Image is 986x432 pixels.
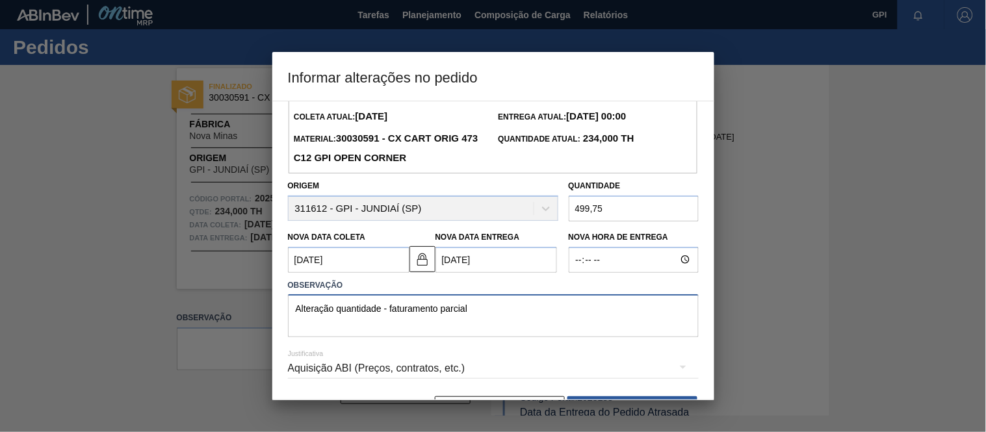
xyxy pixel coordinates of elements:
span: Material: [294,134,478,163]
strong: [DATE] 00:00 [566,110,626,121]
label: Quantidade [569,181,621,190]
span: Entrega Atual: [499,112,627,121]
button: locked [409,246,435,272]
strong: 234,000 TH [580,133,634,144]
label: Origem [288,181,320,190]
h3: Informar alterações no pedido [272,52,714,101]
button: Fechar [435,396,565,422]
textarea: Alteração quantidade - faturamento parcial [288,294,699,337]
img: locked [415,251,430,267]
span: Coleta Atual: [294,112,387,121]
label: Nova Data Entrega [435,233,520,242]
strong: 30030591 - CX CART ORIG 473 C12 GPI OPEN CORNER [294,133,478,163]
strong: [DATE] [356,110,388,121]
input: dd/mm/yyyy [435,247,557,273]
div: Aquisição ABI (Preços, contratos, etc.) [288,350,699,387]
label: Nova Hora de Entrega [569,228,699,247]
input: dd/mm/yyyy [288,247,409,273]
label: Observação [288,276,699,295]
label: Nova Data Coleta [288,233,366,242]
button: Salvar [567,396,697,422]
span: Quantidade Atual: [499,134,634,144]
